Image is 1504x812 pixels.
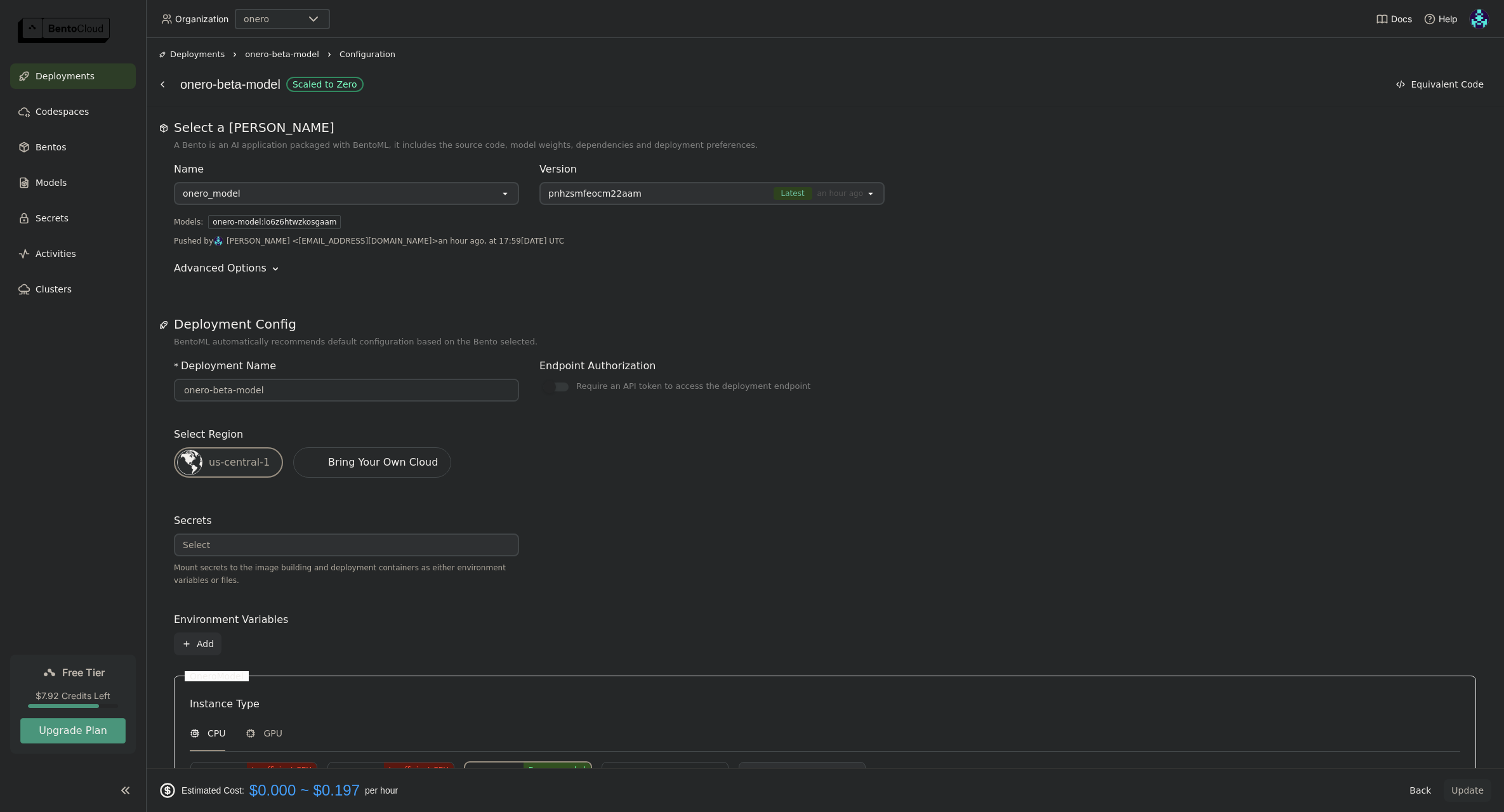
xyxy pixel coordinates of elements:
a: Bentos [10,134,136,160]
a: Models [10,170,136,195]
svg: Right [324,49,334,60]
span: onero-beta-model [245,48,319,61]
div: Estimated Cost: per hour [159,782,1397,799]
span: pnhzsmfeocm22aam [548,187,642,200]
button: Update [1444,779,1491,802]
span: Latest [774,187,812,200]
div: Mount secrets to the image building and deployment containers as either environment variables or ... [174,561,519,587]
input: name of deployment (autogenerated if blank) [175,380,518,400]
div: Insufficient CPU [384,763,454,778]
span: GPU [263,727,282,740]
div: Advanced Options [174,261,1476,276]
span: $0.000 ~ $0.197 [249,782,360,799]
nav: Breadcrumbs navigation [159,48,1491,61]
span: Bentos [36,140,66,155]
div: Pushed by an hour ago, at 17:59[DATE] UTC [174,234,1476,248]
div: Deployments [159,48,225,61]
h1: Deployment Config [174,317,1476,332]
span: Configuration [340,48,395,61]
div: Select [183,539,210,551]
div: onero-model:lo6z6htwzkosgaam [208,215,341,229]
div: Name [174,162,519,177]
div: onero [244,13,269,25]
div: Deployment Name [181,358,276,374]
div: onero_model [183,187,241,200]
div: Recommended [524,763,591,778]
span: Clusters [36,282,72,297]
button: Upgrade Plan [20,718,126,743]
div: Help [1423,13,1458,25]
h1: Select a [PERSON_NAME] [174,120,1476,135]
div: Secrets [174,513,211,528]
span: Deployments [170,48,225,61]
input: Selected [object Object]. [864,187,866,200]
div: us-central-1 [174,447,283,478]
button: Add [174,632,221,655]
a: Activities [10,241,136,266]
span: Deployments [36,69,95,84]
svg: open [500,188,510,199]
button: Back [1402,779,1439,802]
a: Free Tier$7.92 Credits LeftUpgrade Plan [10,655,136,754]
svg: Plus [181,639,192,649]
span: Activities [36,246,76,261]
img: Darko Petrovic [1470,10,1489,29]
label: OneroModel [190,671,244,681]
div: $7.92 Credits Left [20,690,126,702]
div: Instance Type [190,697,260,712]
img: logo [18,18,110,43]
span: an hour ago [817,187,863,200]
svg: Down [269,263,282,275]
a: Codespaces [10,99,136,124]
svg: Right [230,49,240,60]
a: Clusters [10,277,136,302]
span: Organization [175,13,228,25]
div: onero-beta-model [180,72,1382,96]
div: Version [539,162,885,177]
div: Insufficient CPU [247,763,317,778]
div: Require an API token to access the deployment endpoint [576,379,810,394]
a: Bring Your Own Cloud [293,447,451,478]
span: Free Tier [62,666,105,679]
div: Advanced Options [174,261,267,276]
input: Selected onero. [270,13,272,26]
a: Secrets [10,206,136,231]
div: Endpoint Authorization [539,358,656,374]
span: Secrets [36,211,69,226]
img: Darko Petrovic [214,237,223,246]
span: CPU [208,727,225,740]
span: Models [36,175,67,190]
span: Bring Your Own Cloud [328,456,438,468]
button: Equivalent Code [1388,73,1491,96]
span: Docs [1391,13,1412,25]
span: Help [1439,13,1458,25]
div: Environment Variables [174,612,288,627]
svg: open [866,188,876,199]
a: Docs [1376,13,1412,25]
div: Scaled to Zero [293,79,357,89]
span: [PERSON_NAME] <[EMAIL_ADDRESS][DOMAIN_NAME]> [227,234,438,248]
div: Select Region [174,427,243,442]
span: Codespaces [36,104,89,119]
p: BentoML automatically recommends default configuration based on the Bento selected. [174,336,1476,348]
div: Models: [174,215,203,234]
p: A Bento is an AI application packaged with BentoML, it includes the source code, model weights, d... [174,139,1476,152]
span: us-central-1 [209,456,270,468]
a: Deployments [10,63,136,89]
